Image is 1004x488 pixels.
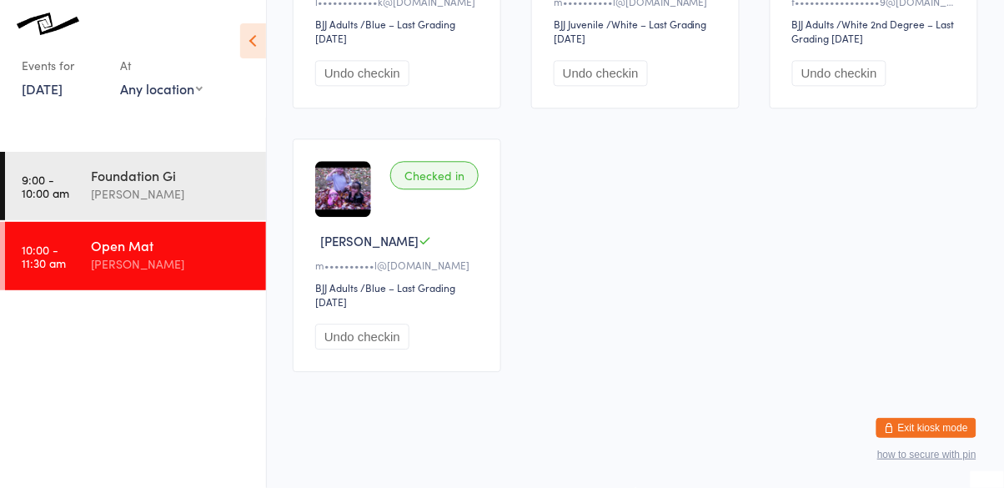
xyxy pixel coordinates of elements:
[91,184,252,204] div: [PERSON_NAME]
[315,324,409,350] button: Undo checkin
[315,17,358,31] div: BJJ Adults
[554,60,648,86] button: Undo checkin
[5,222,266,290] a: 10:00 -11:30 amOpen Mat[PERSON_NAME]
[792,17,835,31] div: BJJ Adults
[792,17,955,45] span: / White 2nd Degree – Last Grading [DATE]
[22,173,69,199] time: 9:00 - 10:00 am
[792,60,886,86] button: Undo checkin
[320,232,419,249] span: [PERSON_NAME]
[91,254,252,274] div: [PERSON_NAME]
[120,79,203,98] div: Any location
[22,243,66,269] time: 10:00 - 11:30 am
[5,152,266,220] a: 9:00 -10:00 amFoundation Gi[PERSON_NAME]
[315,280,358,294] div: BJJ Adults
[22,52,103,79] div: Events for
[17,13,79,35] img: Knots Jiu-Jitsu
[315,258,484,272] div: m••••••••••l@[DOMAIN_NAME]
[554,17,604,31] div: BJJ Juvenile
[877,449,976,460] button: how to secure with pin
[91,236,252,254] div: Open Mat
[876,418,976,438] button: Exit kiosk mode
[390,161,479,189] div: Checked in
[120,52,203,79] div: At
[22,79,63,98] a: [DATE]
[315,161,371,217] img: image1751485119.png
[315,60,409,86] button: Undo checkin
[91,166,252,184] div: Foundation Gi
